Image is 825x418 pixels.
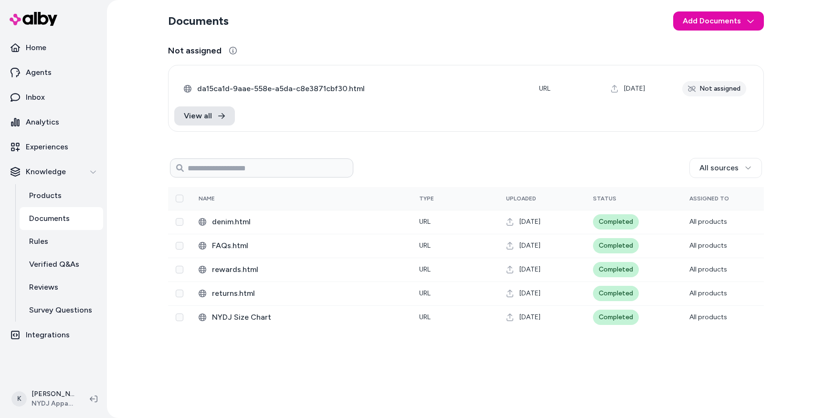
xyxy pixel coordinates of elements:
[419,195,434,202] span: Type
[176,313,183,321] button: Select row
[11,391,27,407] span: K
[539,84,550,93] span: URL
[20,299,103,322] a: Survey Questions
[26,116,59,128] p: Analytics
[212,240,404,251] span: FAQs.html
[199,195,270,202] div: Name
[419,265,431,273] span: URL
[168,44,222,57] span: Not assigned
[4,36,103,59] a: Home
[20,230,103,253] a: Rules
[176,242,183,250] button: Select row
[184,83,524,94] div: da15ca1d-9aae-558e-a5da-c8e3871cbf30.html
[26,329,70,341] p: Integrations
[168,13,229,29] h2: Documents
[184,110,212,122] span: View all
[689,313,727,321] span: All products
[212,216,404,228] span: denim.html
[419,313,431,321] span: URL
[29,213,70,224] p: Documents
[176,290,183,297] button: Select row
[419,289,431,297] span: URL
[506,195,536,202] span: Uploaded
[29,259,79,270] p: Verified Q&As
[593,195,616,202] span: Status
[4,111,103,134] a: Analytics
[20,276,103,299] a: Reviews
[212,264,404,275] span: rewards.html
[624,84,645,94] span: [DATE]
[689,195,729,202] span: Assigned To
[4,160,103,183] button: Knowledge
[689,265,727,273] span: All products
[174,106,235,125] a: View all
[519,289,540,298] span: [DATE]
[32,399,74,408] span: NYDJ Apparel
[4,324,103,346] a: Integrations
[4,61,103,84] a: Agents
[20,253,103,276] a: Verified Q&As
[176,218,183,226] button: Select row
[593,262,639,277] div: Completed
[20,207,103,230] a: Documents
[673,11,764,31] button: Add Documents
[29,304,92,316] p: Survey Questions
[212,288,404,299] span: returns.html
[26,42,46,53] p: Home
[419,241,431,250] span: URL
[199,288,404,299] div: returns.html
[29,282,58,293] p: Reviews
[26,166,66,178] p: Knowledge
[4,86,103,109] a: Inbox
[199,312,404,323] div: NYDJ Size Chart
[593,286,639,301] div: Completed
[29,190,62,201] p: Products
[689,218,727,226] span: All products
[689,158,762,178] button: All sources
[10,12,57,26] img: alby Logo
[197,83,524,94] span: da15ca1d-9aae-558e-a5da-c8e3871cbf30.html
[32,389,74,399] p: [PERSON_NAME]
[593,238,639,253] div: Completed
[689,241,727,250] span: All products
[199,264,404,275] div: rewards.html
[176,195,183,202] button: Select all
[593,214,639,230] div: Completed
[26,67,52,78] p: Agents
[519,217,540,227] span: [DATE]
[26,92,45,103] p: Inbox
[682,81,746,96] div: Not assigned
[20,184,103,207] a: Products
[519,265,540,274] span: [DATE]
[689,289,727,297] span: All products
[519,313,540,322] span: [DATE]
[199,216,404,228] div: denim.html
[699,162,739,174] span: All sources
[199,240,404,251] div: FAQs.html
[212,312,404,323] span: NYDJ Size Chart
[593,310,639,325] div: Completed
[419,218,431,226] span: URL
[4,136,103,158] a: Experiences
[6,384,82,414] button: K[PERSON_NAME]NYDJ Apparel
[176,266,183,273] button: Select row
[519,241,540,251] span: [DATE]
[29,236,48,247] p: Rules
[26,141,68,153] p: Experiences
